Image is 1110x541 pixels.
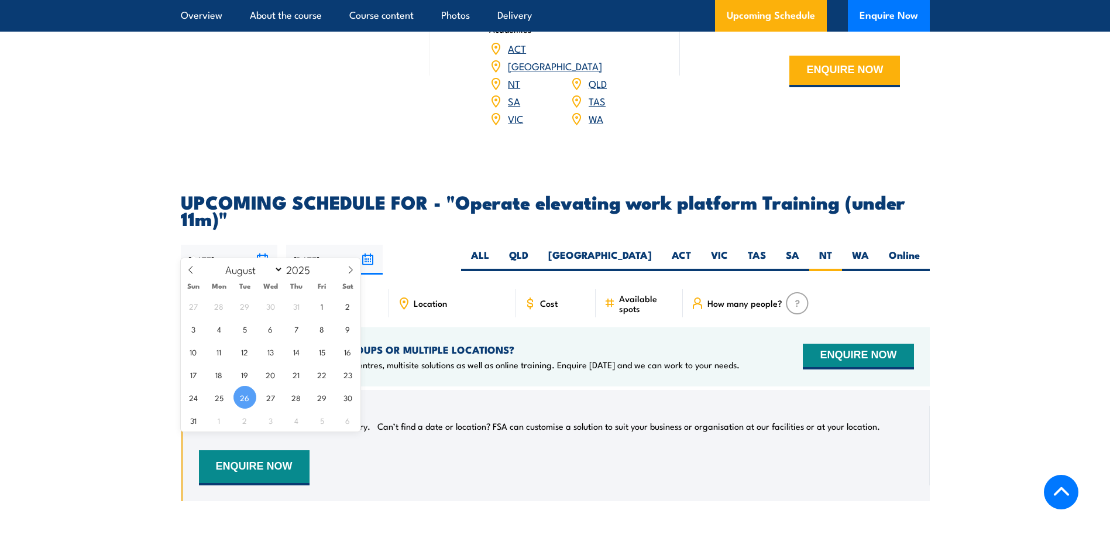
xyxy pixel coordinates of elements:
span: July 29, 2025 [233,295,256,317]
label: QLD [499,248,538,271]
label: WA [842,248,879,271]
p: Can’t find a date or location? FSA can customise a solution to suit your business or organisation... [377,420,880,432]
span: August 18, 2025 [208,363,231,386]
span: August 2, 2025 [336,295,359,317]
span: July 27, 2025 [182,295,205,317]
span: July 30, 2025 [259,295,282,317]
span: Tue [232,282,257,290]
span: August 25, 2025 [208,386,231,409]
button: ENQUIRE NOW [789,56,900,87]
span: Available spots [619,293,675,313]
span: September 6, 2025 [336,409,359,432]
span: August 9, 2025 [336,317,359,340]
span: August 4, 2025 [208,317,231,340]
span: September 4, 2025 [285,409,308,432]
span: August 21, 2025 [285,363,308,386]
span: Sun [181,282,207,290]
label: VIC [701,248,738,271]
input: To date [286,245,383,275]
span: August 7, 2025 [285,317,308,340]
span: August 26, 2025 [233,386,256,409]
label: NT [809,248,842,271]
span: August 29, 2025 [311,386,334,409]
span: August 28, 2025 [285,386,308,409]
span: How many people? [707,298,782,308]
input: From date [181,245,277,275]
label: [GEOGRAPHIC_DATA] [538,248,662,271]
span: Mon [206,282,232,290]
span: August 6, 2025 [259,317,282,340]
span: August 3, 2025 [182,317,205,340]
span: August 5, 2025 [233,317,256,340]
span: August 23, 2025 [336,363,359,386]
span: September 1, 2025 [208,409,231,432]
span: August 31, 2025 [182,409,205,432]
span: August 10, 2025 [182,340,205,363]
label: Online [879,248,930,271]
span: July 31, 2025 [285,295,308,317]
p: We offer onsite training, training at our centres, multisite solutions as well as online training... [199,359,740,371]
label: ALL [461,248,499,271]
span: August 14, 2025 [285,340,308,363]
a: VIC [508,111,523,125]
a: SA [508,94,520,108]
span: August 11, 2025 [208,340,231,363]
span: August 24, 2025 [182,386,205,409]
span: Wed [257,282,283,290]
button: ENQUIRE NOW [199,450,310,485]
span: Cost [540,298,558,308]
button: ENQUIRE NOW [803,344,913,369]
a: TAS [589,94,606,108]
span: Thu [283,282,309,290]
span: August 20, 2025 [259,363,282,386]
label: SA [776,248,809,271]
a: ACT [508,41,526,55]
span: August 13, 2025 [259,340,282,363]
a: QLD [589,76,607,90]
h2: UPCOMING SCHEDULE FOR - "Operate elevating work platform Training (under 11m)" [181,193,930,226]
span: August 1, 2025 [311,295,334,317]
span: September 2, 2025 [233,409,256,432]
span: August 19, 2025 [233,363,256,386]
span: August 30, 2025 [336,386,359,409]
h4: NEED TRAINING FOR LARGER GROUPS OR MULTIPLE LOCATIONS? [199,343,740,356]
span: August 22, 2025 [311,363,334,386]
input: Year [283,262,322,276]
span: Sat [335,282,360,290]
span: August 27, 2025 [259,386,282,409]
a: [GEOGRAPHIC_DATA] [508,59,602,73]
span: September 5, 2025 [311,409,334,432]
span: Location [414,298,447,308]
span: August 12, 2025 [233,340,256,363]
span: September 3, 2025 [259,409,282,432]
span: August 17, 2025 [182,363,205,386]
a: WA [589,111,603,125]
select: Month [219,262,283,277]
a: NT [508,76,520,90]
span: August 16, 2025 [336,340,359,363]
label: ACT [662,248,701,271]
span: Fri [309,282,335,290]
span: July 28, 2025 [208,295,231,317]
span: August 15, 2025 [311,340,334,363]
span: August 8, 2025 [311,317,334,340]
label: TAS [738,248,776,271]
